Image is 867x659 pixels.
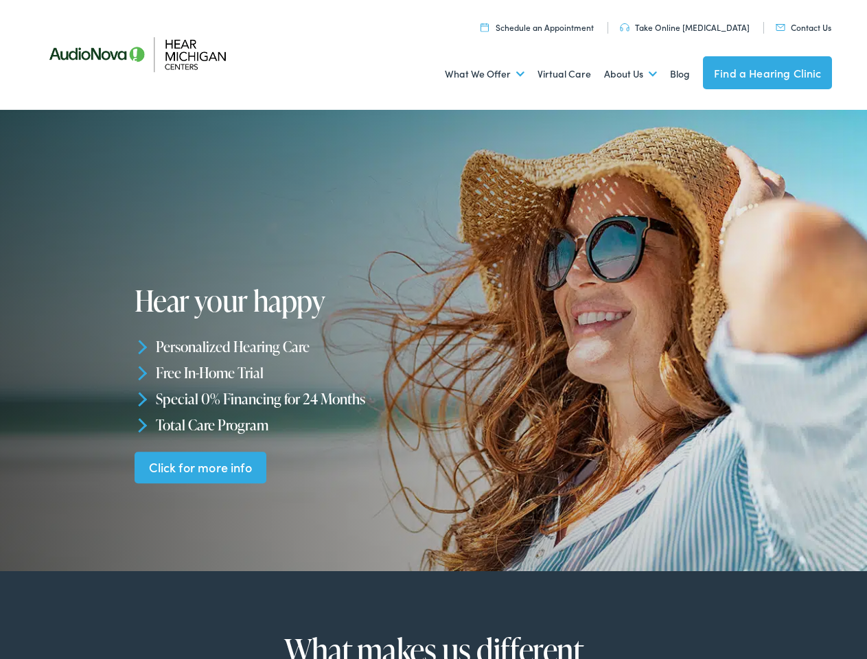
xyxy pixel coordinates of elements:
a: Schedule an Appointment [481,21,594,33]
a: Contact Us [776,21,831,33]
a: About Us [604,49,657,100]
li: Special 0% Financing for 24 Months [135,386,438,412]
a: Blog [670,49,690,100]
a: Find a Hearing Clinic [703,56,832,89]
li: Total Care Program [135,412,438,438]
img: utility icon [481,23,489,32]
img: utility icon [620,23,629,32]
a: Click for more info [135,452,267,484]
img: utility icon [776,24,785,31]
a: What We Offer [445,49,524,100]
h1: Hear your happy [135,285,438,316]
a: Virtual Care [537,49,591,100]
li: Free In-Home Trial [135,360,438,386]
a: Take Online [MEDICAL_DATA] [620,21,750,33]
li: Personalized Hearing Care [135,334,438,360]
